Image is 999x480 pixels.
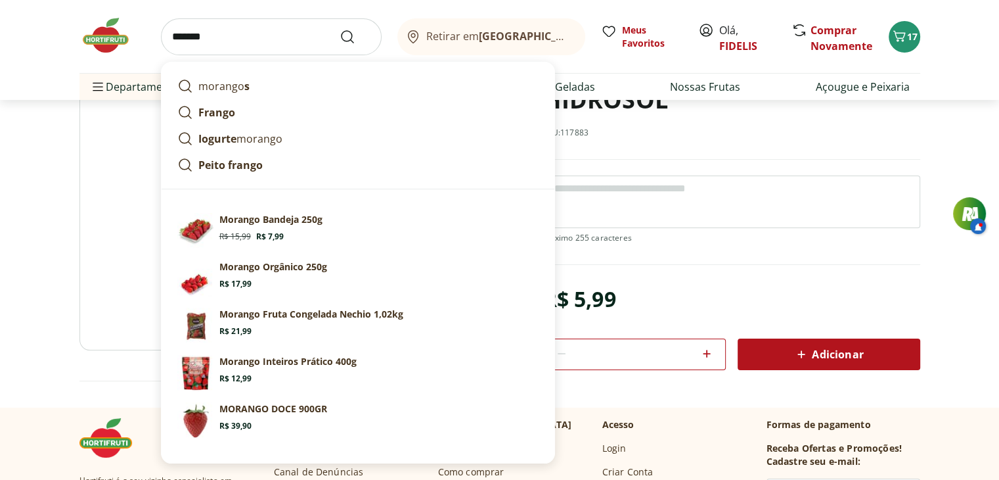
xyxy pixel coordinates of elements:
span: R$ 21,99 [219,326,252,337]
a: Canal de Denúncias [274,466,364,479]
img: Principal [177,355,214,392]
strong: Iogurte [198,132,236,146]
a: PrincipalMORANGO DOCE 900GRR$ 39,90 [172,397,544,444]
button: Menu [90,71,106,103]
a: Meus Favoritos [601,24,682,50]
p: morango [198,78,250,94]
span: Adicionar [793,347,863,362]
img: Hortifruti [79,418,145,458]
span: R$ 7,99 [256,231,284,242]
span: Retirar em [426,30,571,42]
img: Principal [177,402,214,439]
span: R$ 17,99 [219,279,252,289]
p: MORANGO DOCE 900GR [219,402,327,416]
a: PrincipalMorango Inteiros Prático 400gR$ 12,99 [172,350,544,397]
strong: Peito frango [198,158,263,172]
p: Formas de pagamento [766,418,920,431]
a: Iogurtemorango [172,126,544,152]
img: Morango Bandeja 250g [177,213,214,250]
a: Frango [172,99,544,126]
p: Morango Fruta Congelada Nechio 1,02kg [219,308,403,321]
strong: s [244,79,250,93]
h3: Cadastre seu e-mail: [766,455,860,468]
a: Açougue e Peixaria [815,79,909,95]
img: Morango Fruta Congelada Nechio 1,02kg [177,308,214,345]
span: 17 [907,30,918,43]
img: Morango Orgânico 250g [177,260,214,297]
p: morango [198,131,282,147]
a: Login [602,442,627,455]
button: Submit Search [340,29,371,45]
img: Principal [79,33,533,350]
input: search [161,18,382,55]
a: morangos [172,73,544,99]
button: Carrinho [889,21,920,53]
span: R$ 12,99 [219,373,252,384]
a: Morango Orgânico 250gMorango Orgânico 250gR$ 17,99 [172,255,544,302]
p: Morango Bandeja 250g [219,213,322,226]
span: Olá, [719,22,778,54]
div: R$ 5,99 [543,281,615,318]
b: [GEOGRAPHIC_DATA]/[GEOGRAPHIC_DATA] [479,29,700,43]
strong: Frango [198,105,235,120]
span: R$ 39,90 [219,421,252,431]
span: Departamentos [90,71,185,103]
span: Meus Favoritos [622,24,682,50]
button: Adicionar [738,339,920,370]
p: Morango Orgânico 250g [219,260,327,274]
a: Peito frango [172,152,544,178]
p: Morango Inteiros Prático 400g [219,355,357,368]
h3: Receba Ofertas e Promoções! [766,442,902,455]
a: Nossas Frutas [670,79,740,95]
p: Acesso [602,418,634,431]
button: Retirar em[GEOGRAPHIC_DATA]/[GEOGRAPHIC_DATA] [397,18,585,55]
a: Morango Fruta Congelada Nechio 1,02kgMorango Fruta Congelada Nechio 1,02kgR$ 21,99 [172,302,544,350]
a: Morango Bandeja 250gMorango Bandeja 250gR$ 15,99R$ 7,99 [172,208,544,255]
span: R$ 15,99 [219,231,251,242]
a: FIDELIS [719,39,757,53]
a: Como comprar [438,466,504,479]
a: Criar Conta [602,466,654,479]
a: Comprar Novamente [810,23,872,53]
p: SKU: 117883 [543,128,588,138]
img: Hortifruti [79,16,145,55]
